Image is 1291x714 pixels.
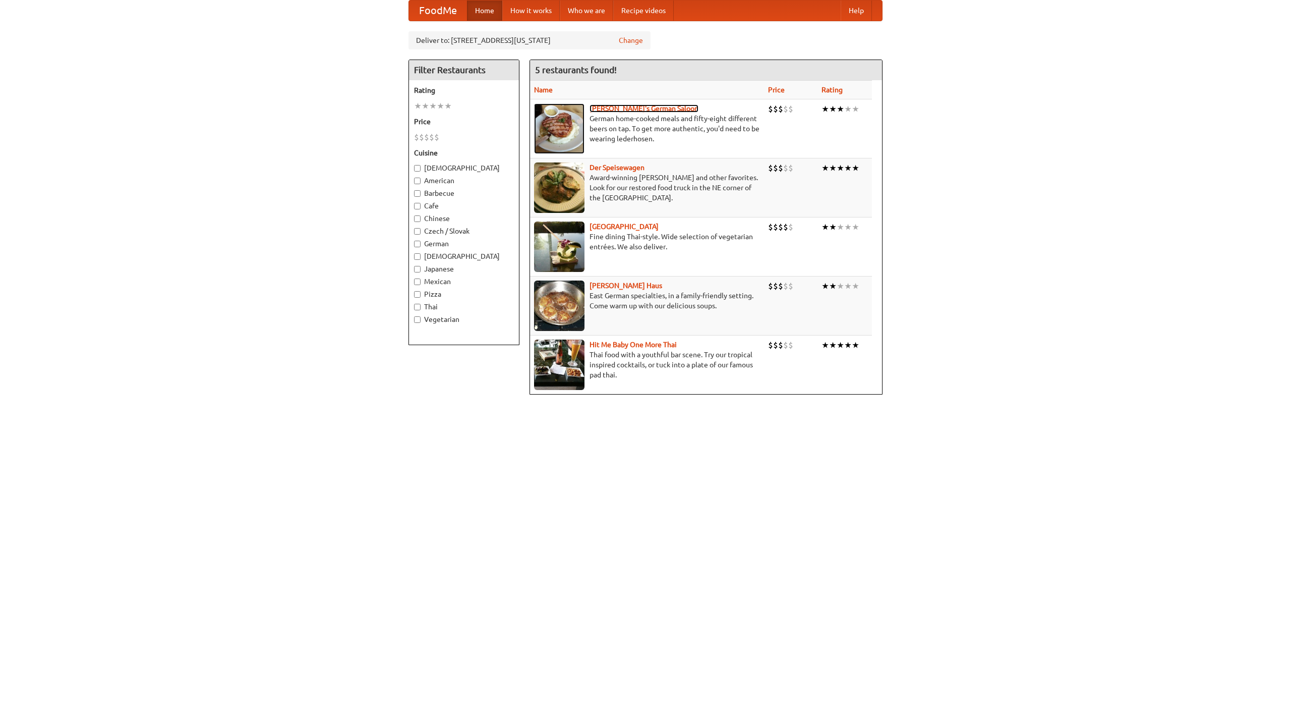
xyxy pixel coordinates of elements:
li: $ [429,132,434,143]
label: Cafe [414,201,514,211]
input: Vegetarian [414,316,421,323]
h5: Cuisine [414,148,514,158]
li: $ [773,281,778,292]
a: Change [619,35,643,45]
label: American [414,176,514,186]
img: speisewagen.jpg [534,162,584,213]
li: $ [768,281,773,292]
input: German [414,241,421,247]
label: Pizza [414,289,514,299]
li: $ [768,340,773,351]
li: ★ [837,281,844,292]
li: ★ [837,340,844,351]
li: $ [788,281,793,292]
input: Chinese [414,215,421,222]
li: ★ [821,103,829,115]
li: $ [768,222,773,233]
input: [DEMOGRAPHIC_DATA] [414,165,421,172]
li: ★ [844,103,852,115]
h5: Rating [414,85,514,95]
a: Price [768,86,785,94]
li: ★ [837,222,844,233]
li: ★ [829,162,837,174]
input: American [414,178,421,184]
li: $ [768,162,773,174]
li: $ [773,162,778,174]
img: esthers.jpg [534,103,584,154]
li: ★ [821,222,829,233]
li: ★ [821,162,829,174]
ng-pluralize: 5 restaurants found! [535,65,617,75]
div: Deliver to: [STREET_ADDRESS][US_STATE] [408,31,651,49]
a: Der Speisewagen [590,163,644,172]
li: ★ [852,281,859,292]
li: ★ [844,222,852,233]
li: ★ [429,100,437,112]
li: ★ [829,340,837,351]
li: ★ [837,103,844,115]
li: ★ [852,222,859,233]
label: [DEMOGRAPHIC_DATA] [414,251,514,261]
li: ★ [852,340,859,351]
li: ★ [844,340,852,351]
label: Barbecue [414,188,514,198]
input: Mexican [414,279,421,285]
li: $ [773,340,778,351]
a: Home [467,1,502,21]
a: Help [841,1,872,21]
li: $ [768,103,773,115]
li: $ [788,222,793,233]
li: $ [778,281,783,292]
a: Recipe videos [613,1,674,21]
a: Who we are [560,1,613,21]
h5: Price [414,117,514,127]
li: $ [773,103,778,115]
input: Cafe [414,203,421,209]
a: [PERSON_NAME] Haus [590,282,662,290]
input: [DEMOGRAPHIC_DATA] [414,253,421,260]
img: kohlhaus.jpg [534,281,584,331]
label: Thai [414,302,514,312]
li: ★ [821,281,829,292]
a: [PERSON_NAME]'s German Saloon [590,104,698,113]
li: $ [414,132,419,143]
a: Rating [821,86,843,94]
li: $ [783,162,788,174]
p: East German specialties, in a family-friendly setting. Come warm up with our delicious soups. [534,291,760,311]
li: $ [788,103,793,115]
li: $ [783,103,788,115]
li: ★ [829,281,837,292]
p: Thai food with a youthful bar scene. Try our tropical inspired cocktails, or tuck into a plate of... [534,350,760,380]
a: [GEOGRAPHIC_DATA] [590,223,659,231]
li: ★ [829,222,837,233]
input: Barbecue [414,190,421,197]
li: $ [788,340,793,351]
li: ★ [422,100,429,112]
label: Mexican [414,277,514,287]
li: $ [773,222,778,233]
label: Czech / Slovak [414,226,514,236]
a: Hit Me Baby One More Thai [590,341,677,349]
a: Name [534,86,553,94]
li: $ [783,222,788,233]
li: ★ [844,281,852,292]
li: ★ [852,103,859,115]
li: ★ [829,103,837,115]
li: $ [783,281,788,292]
input: Czech / Slovak [414,228,421,235]
input: Thai [414,304,421,310]
label: Chinese [414,213,514,224]
li: ★ [844,162,852,174]
li: ★ [414,100,422,112]
li: ★ [837,162,844,174]
li: $ [778,162,783,174]
input: Pizza [414,291,421,298]
li: ★ [852,162,859,174]
li: $ [778,103,783,115]
h4: Filter Restaurants [409,60,519,80]
li: $ [783,340,788,351]
li: $ [434,132,439,143]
